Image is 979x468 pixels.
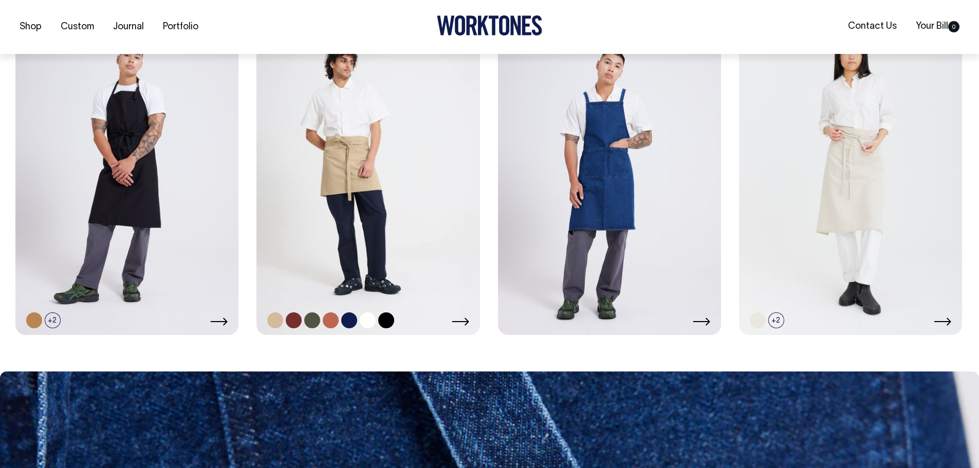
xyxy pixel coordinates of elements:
[57,18,98,35] a: Custom
[948,21,959,32] span: 0
[768,312,784,328] span: +2
[109,18,148,35] a: Journal
[844,18,901,35] a: Contact Us
[45,312,61,328] span: +2
[159,18,202,35] a: Portfolio
[912,18,964,35] a: Your Bill0
[15,18,46,35] a: Shop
